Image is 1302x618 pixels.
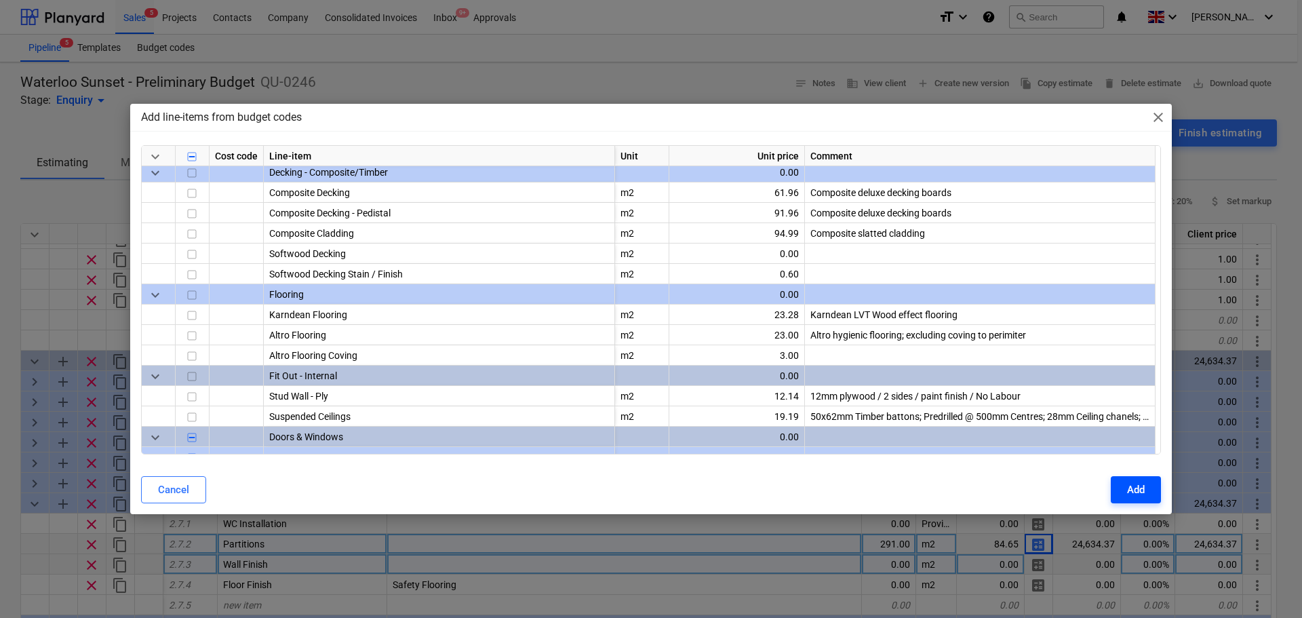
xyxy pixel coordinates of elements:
div: 12.14 [675,386,799,406]
div: 0.00 [675,366,799,386]
div: Decking - Composite/Timber [264,162,615,182]
div: m2 [615,182,669,203]
div: m2 [615,223,669,244]
div: Composite slatted cladding [805,223,1156,244]
div: 3.00 [675,345,799,366]
div: Line-item [264,146,615,166]
div: Altro Flooring [264,325,615,345]
div: Unit [615,146,669,166]
div: 61.96 [675,182,799,203]
div: Composite deluxe decking boards [805,203,1156,223]
div: Softwood Decking Stain / Finish [264,264,615,284]
div: m2 [615,386,669,406]
div: Fit Out - Internal [264,366,615,386]
div: 91.96 [675,203,799,223]
span: keyboard_arrow_down [147,430,163,446]
div: m2 [615,244,669,264]
div: 0.00 [675,284,799,305]
div: Cost code [210,146,264,166]
span: keyboard_arrow_down [147,450,163,467]
div: Unit price [669,146,805,166]
div: Composite deluxe decking boards [805,182,1156,203]
div: 50x62mm Timber battons; Predrilled @ 500mm Centres; 28mm Ceiling chanels; 15mm Plasterboard [805,406,1156,427]
span: keyboard_arrow_down [147,149,163,166]
div: m2 [615,305,669,325]
div: Add [1127,481,1145,499]
div: Suspended Ceilings [264,406,615,427]
div: 12mm plywood / 2 sides / paint finish / No Labour [805,386,1156,406]
button: Add [1111,476,1161,503]
div: Altro hygienic flooring; excluding coving to perimiter [805,325,1156,345]
div: Stud Wall - Ply [264,386,615,406]
div: Karndean LVT Wood effect flooring [805,305,1156,325]
div: m2 [615,406,669,427]
div: m2 [615,325,669,345]
div: Composite Decking [264,182,615,203]
div: 0.00 [675,162,799,182]
div: 23.28 [675,305,799,325]
div: Altro Flooring Coving [264,345,615,366]
div: Composite Cladding [264,223,615,244]
div: 0.60 [675,264,799,284]
div: 19.19 [675,406,799,427]
div: Flooring [264,284,615,305]
div: Doors [264,447,615,467]
div: Softwood Decking [264,244,615,264]
iframe: Chat Widget [1234,553,1302,618]
div: 0.00 [675,244,799,264]
div: Karndean Flooring [264,305,615,325]
div: 94.99 [675,223,799,244]
p: Add line-items from budget codes [141,109,302,125]
div: Composite Decking - Pedistal [264,203,615,223]
div: 0.00 [675,447,799,467]
span: close [1150,109,1166,125]
div: m2 [615,264,669,284]
div: m2 [615,203,669,223]
div: 23.00 [675,325,799,345]
div: Doors & Windows [264,427,615,447]
div: m2 [615,345,669,366]
span: keyboard_arrow_down [147,166,163,182]
span: keyboard_arrow_down [147,369,163,385]
div: Cancel [158,481,189,499]
span: keyboard_arrow_down [147,288,163,304]
div: 0.00 [675,427,799,447]
button: Cancel [141,476,206,503]
div: Comment [805,146,1156,166]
